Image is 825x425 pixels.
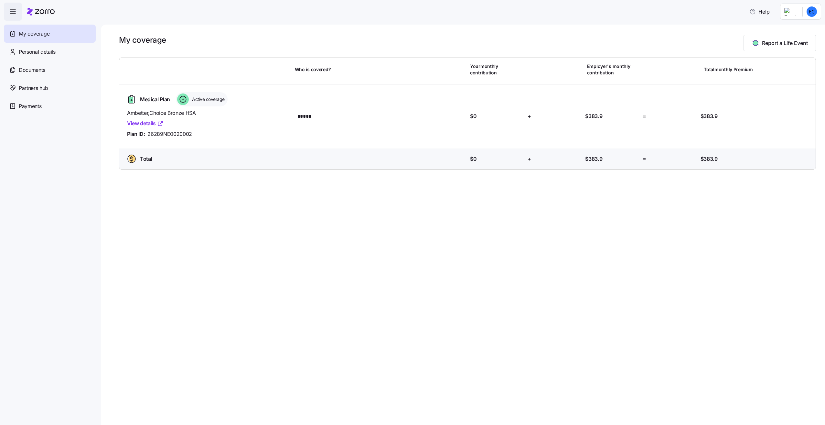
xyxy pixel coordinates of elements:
[749,8,770,16] span: Help
[762,39,808,47] span: Report a Life Event
[19,48,56,56] span: Personal details
[784,8,797,16] img: Employer logo
[19,66,45,74] span: Documents
[528,112,531,120] span: +
[4,79,96,97] a: Partners hub
[701,112,718,120] span: $383.9
[127,109,290,117] span: Ambetter , Choice Bronze HSA
[528,155,531,163] span: +
[127,130,145,138] span: Plan ID:
[470,155,477,163] span: $0
[147,130,192,138] span: 26289NE0020002
[585,112,602,120] span: $383.9
[4,25,96,43] a: My coverage
[744,35,816,51] button: Report a Life Event
[470,112,477,120] span: $0
[190,96,225,103] span: Active coverage
[4,43,96,61] a: Personal details
[19,30,49,38] span: My coverage
[140,95,170,104] span: Medical Plan
[19,84,48,92] span: Partners hub
[119,35,166,45] h1: My coverage
[744,5,775,18] button: Help
[4,97,96,115] a: Payments
[643,112,646,120] span: =
[295,66,331,73] span: Who is covered?
[643,155,646,163] span: =
[470,63,523,76] span: Your monthly contribution
[585,155,602,163] span: $383.9
[140,155,152,163] span: Total
[4,61,96,79] a: Documents
[587,63,640,76] span: Employer's monthly contribution
[127,119,164,127] a: View details
[807,6,817,17] img: 84d560d30eb8671596c962418d653c1e
[701,155,718,163] span: $383.9
[704,66,753,73] span: Total monthly Premium
[19,102,41,110] span: Payments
